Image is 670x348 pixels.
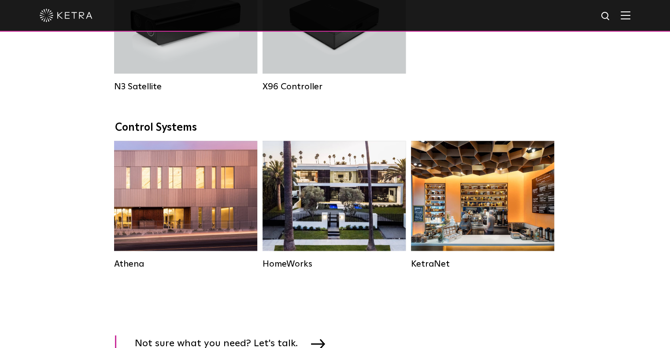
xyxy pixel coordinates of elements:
a: Athena Commercial Solution [114,141,257,269]
a: HomeWorks Residential Solution [263,141,406,269]
div: N3 Satellite [114,81,257,92]
a: KetraNet Legacy System [411,141,554,269]
img: ketra-logo-2019-white [40,9,93,22]
div: X96 Controller [263,81,406,92]
div: HomeWorks [263,259,406,269]
img: search icon [600,11,611,22]
div: Athena [114,259,257,269]
div: KetraNet [411,259,554,269]
div: Control Systems [115,121,555,134]
img: Hamburger%20Nav.svg [621,11,630,19]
